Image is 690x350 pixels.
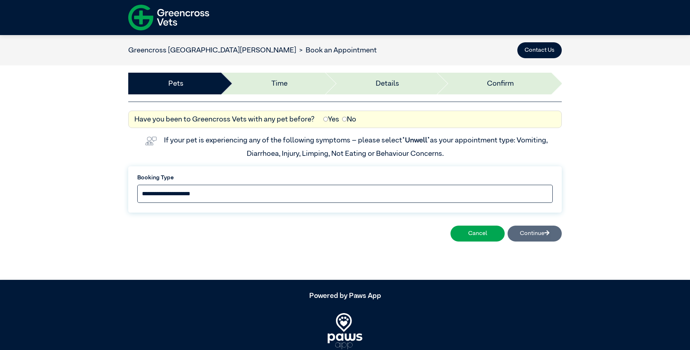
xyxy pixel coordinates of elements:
[128,45,377,56] nav: breadcrumb
[296,45,377,56] li: Book an Appointment
[137,174,553,182] label: Booking Type
[342,117,347,121] input: No
[402,137,430,144] span: “Unwell”
[323,114,339,125] label: Yes
[142,134,160,148] img: vet
[134,114,315,125] label: Have you been to Greencross Vets with any pet before?
[450,226,505,242] button: Cancel
[128,2,209,33] img: f-logo
[164,137,549,157] label: If your pet is experiencing any of the following symptoms – please select as your appointment typ...
[328,313,362,349] img: PawsApp
[342,114,356,125] label: No
[323,117,328,121] input: Yes
[128,47,296,54] a: Greencross [GEOGRAPHIC_DATA][PERSON_NAME]
[517,42,562,58] button: Contact Us
[168,78,184,89] a: Pets
[128,291,562,300] h5: Powered by Paws App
